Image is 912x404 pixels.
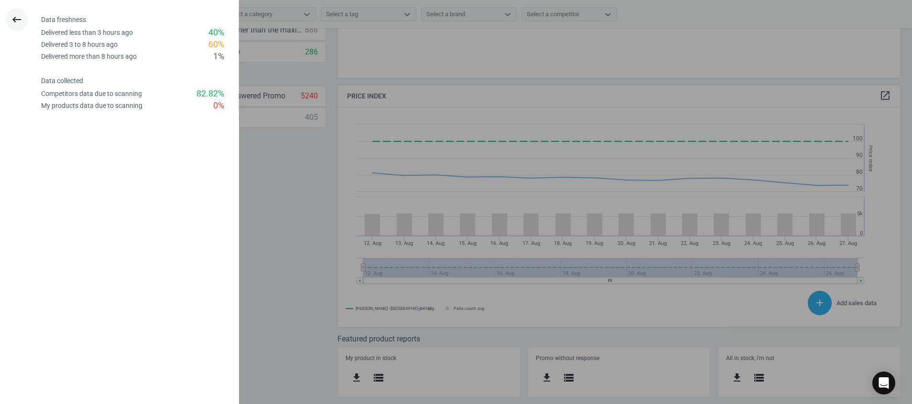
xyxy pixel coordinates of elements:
[41,89,142,98] div: Competitors data due to scanning
[208,27,224,39] div: 40 %
[41,52,137,61] div: Delivered more than 8 hours ago
[6,9,28,31] button: keyboard_backspace
[41,101,142,110] div: My products data due to scanning
[872,372,895,394] div: Open Intercom Messenger
[41,40,118,49] div: Delivered 3 to 8 hours ago
[213,100,224,112] div: 0 %
[196,88,224,100] div: 82.82 %
[11,14,22,25] i: keyboard_backspace
[208,39,224,51] div: 60 %
[41,28,133,37] div: Delivered less than 3 hours ago
[213,51,224,63] div: 1 %
[41,16,239,24] h4: Data freshness
[41,77,239,85] h4: Data collected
